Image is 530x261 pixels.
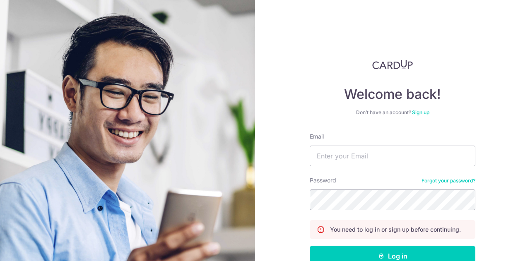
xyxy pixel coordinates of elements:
a: Forgot your password? [422,177,475,184]
h4: Welcome back! [310,86,475,103]
p: You need to log in or sign up before continuing. [330,225,461,234]
input: Enter your Email [310,146,475,166]
label: Email [310,132,324,141]
a: Sign up [412,109,429,115]
div: Don’t have an account? [310,109,475,116]
label: Password [310,176,336,184]
img: CardUp Logo [372,60,413,69]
